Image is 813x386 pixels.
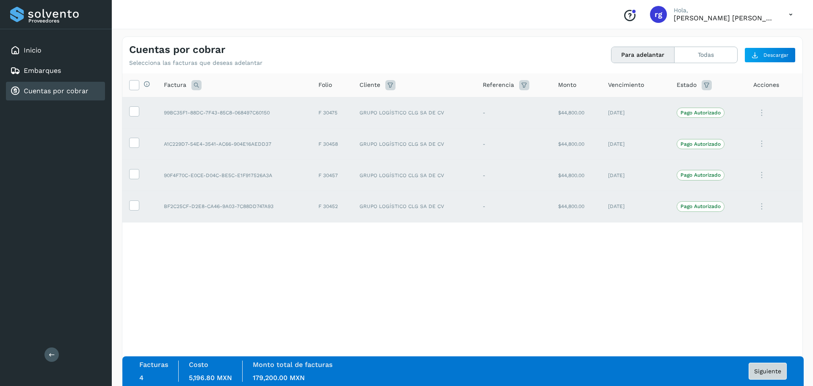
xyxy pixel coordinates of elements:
[318,81,332,89] span: Folio
[476,128,551,160] td: -
[157,128,312,160] td: A1C229D7-54E4-3541-AC66-904E16AEDD37
[24,46,41,54] a: Inicio
[601,191,670,222] td: [DATE]
[483,81,514,89] span: Referencia
[551,191,601,222] td: $44,800.00
[129,59,263,67] p: Selecciona las facturas que deseas adelantar
[675,47,737,63] button: Todas
[749,363,787,380] button: Siguiente
[601,160,670,191] td: [DATE]
[551,160,601,191] td: $44,800.00
[558,81,576,89] span: Monto
[312,191,353,222] td: F 30452
[139,361,168,369] label: Facturas
[674,14,775,22] p: rogelio guadalupe medina Armendariz
[476,191,551,222] td: -
[680,172,721,178] p: Pago Autorizado
[476,97,551,128] td: -
[680,141,721,147] p: Pago Autorizado
[763,51,788,59] span: Descargar
[601,97,670,128] td: [DATE]
[353,97,476,128] td: GRUPO LOGÍSTICO CLG SA DE CV
[608,81,644,89] span: Vencimiento
[139,374,144,382] span: 4
[674,7,775,14] p: Hola,
[753,81,779,89] span: Acciones
[24,87,88,95] a: Cuentas por cobrar
[6,41,105,60] div: Inicio
[164,81,186,89] span: Factura
[312,128,353,160] td: F 30458
[353,191,476,222] td: GRUPO LOGÍSTICO CLG SA DE CV
[601,128,670,160] td: [DATE]
[312,97,353,128] td: F 30475
[28,18,102,24] p: Proveedores
[680,203,721,209] p: Pago Autorizado
[611,47,675,63] button: Para adelantar
[353,160,476,191] td: GRUPO LOGÍSTICO CLG SA DE CV
[129,44,225,56] h4: Cuentas por cobrar
[312,160,353,191] td: F 30457
[6,82,105,100] div: Cuentas por cobrar
[24,67,61,75] a: Embarques
[476,160,551,191] td: -
[551,128,601,160] td: $44,800.00
[253,374,305,382] span: 179,200.00 MXN
[359,81,380,89] span: Cliente
[353,128,476,160] td: GRUPO LOGÍSTICO CLG SA DE CV
[157,160,312,191] td: 90F4F70C-E0CE-D04C-BE5C-E1F917526A3A
[157,97,312,128] td: 99BC35F1-88DC-7F43-85C8-068497C60150
[680,110,721,116] p: Pago Autorizado
[253,361,332,369] label: Monto total de facturas
[189,374,232,382] span: 5,196.80 MXN
[189,361,208,369] label: Costo
[744,47,796,63] button: Descargar
[754,368,781,374] span: Siguiente
[677,81,697,89] span: Estado
[6,61,105,80] div: Embarques
[157,191,312,222] td: BF2C25CF-D2E8-CA46-9A03-7C88DD747A93
[551,97,601,128] td: $44,800.00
